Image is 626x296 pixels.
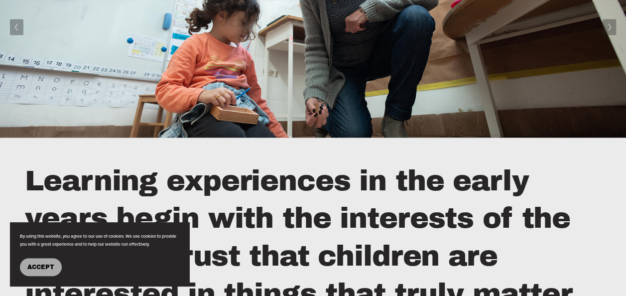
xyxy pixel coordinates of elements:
button: Next Slide [603,19,616,35]
section: Cookie banner [10,222,189,286]
button: Accept [20,258,62,276]
p: By using this website, you agree to our use of cookies. We use cookies to provide you with a grea... [20,232,179,248]
span: Accept [27,264,54,271]
button: Previous Slide [10,19,23,35]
